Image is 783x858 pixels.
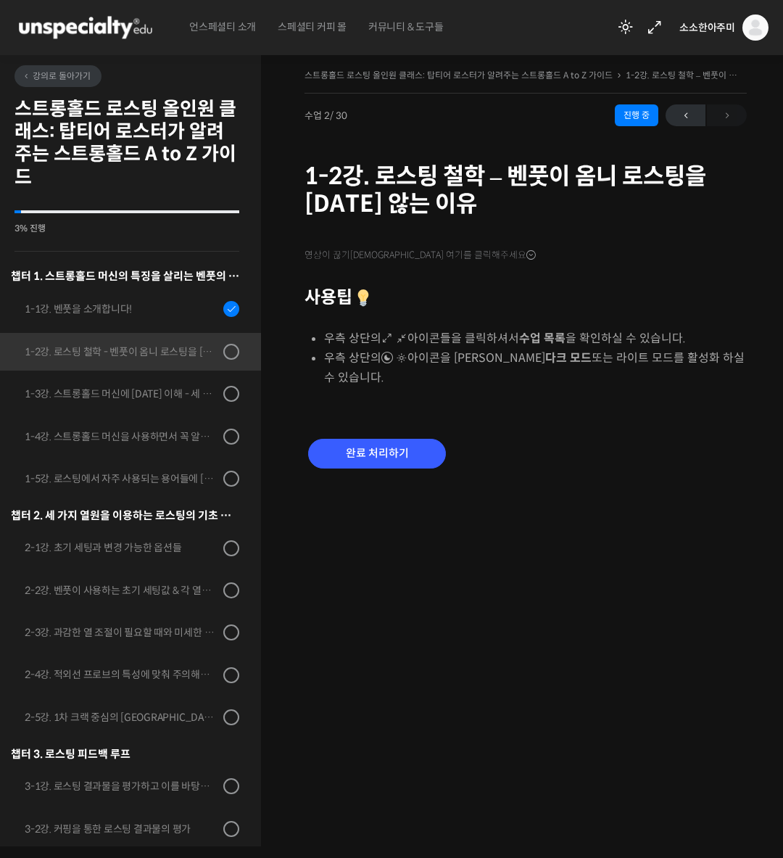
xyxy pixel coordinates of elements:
[25,667,219,682] div: 2-4강. 적외선 프로브의 특성에 맞춰 주의해야 할 점들
[324,329,747,348] li: 우측 상단의 아이콘들을 클릭하셔서 을 확인하실 수 있습니다.
[355,289,372,307] img: 💡
[14,224,239,233] div: 3% 진행
[519,331,565,346] b: 수업 목록
[25,624,219,640] div: 2-3강. 과감한 열 조절이 필요할 때와 미세한 열 조절이 필요할 때
[615,104,658,126] div: 진행 중
[22,70,91,81] span: 강의로 돌아가기
[679,21,735,34] span: 소소한아주미
[11,744,239,764] div: 챕터 3. 로스팅 피드백 루프
[666,104,705,126] a: ←이전
[25,540,219,556] div: 2-1강. 초기 세팅과 변경 가능한 옵션들
[25,821,219,837] div: 3-2강. 커핑을 통한 로스팅 결과물의 평가
[304,162,747,218] h1: 1-2강. 로스팅 철학 – 벤풋이 옴니 로스팅을 [DATE] 않는 이유
[25,778,219,794] div: 3-1강. 로스팅 결과물을 평가하고 이를 바탕으로 프로파일을 설계하는 방법
[14,65,101,87] a: 강의로 돌아가기
[308,439,446,469] input: 완료 처리하기
[25,386,219,402] div: 1-3강. 스트롱홀드 머신에 [DATE] 이해 - 세 가지 열원이 만들어내는 변화
[11,506,239,525] div: 챕터 2. 세 가지 열원을 이용하는 로스팅의 기초 설계
[25,301,219,317] div: 1-1강. 벤풋을 소개합니다!
[14,98,239,189] h2: 스트롱홀드 로스팅 올인원 클래스: 탑티어 로스터가 알려주는 스트롱홀드 A to Z 가이드
[11,266,239,286] h3: 챕터 1. 스트롱홀드 머신의 특징을 살리는 벤풋의 로스팅 방식
[25,429,219,445] div: 1-4강. 스트롱홀드 머신을 사용하면서 꼭 알고 있어야 할 유의사항
[304,111,347,120] span: 수업 2
[545,350,592,366] b: 다크 모드
[25,709,219,725] div: 2-5강. 1차 크랙 중심의 [GEOGRAPHIC_DATA]에 관하여
[25,471,219,487] div: 1-5강. 로스팅에서 자주 사용되는 용어들에 [DATE] 이해
[330,110,347,122] span: / 30
[666,106,705,125] span: ←
[304,70,613,81] a: 스트롱홀드 로스팅 올인원 클래스: 탑티어 로스터가 알려주는 스트롱홀드 A to Z 가이드
[25,344,219,360] div: 1-2강. 로스팅 철학 - 벤풋이 옴니 로스팅을 [DATE] 않는 이유
[324,348,747,387] li: 우측 상단의 아이콘을 [PERSON_NAME] 또는 라이트 모드를 활성화 하실 수 있습니다.
[25,582,219,598] div: 2-2강. 벤풋이 사용하는 초기 세팅값 & 각 열원이 하는 역할
[304,249,536,261] span: 영상이 끊기[DEMOGRAPHIC_DATA] 여기를 클릭해주세요
[304,286,374,308] strong: 사용팁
